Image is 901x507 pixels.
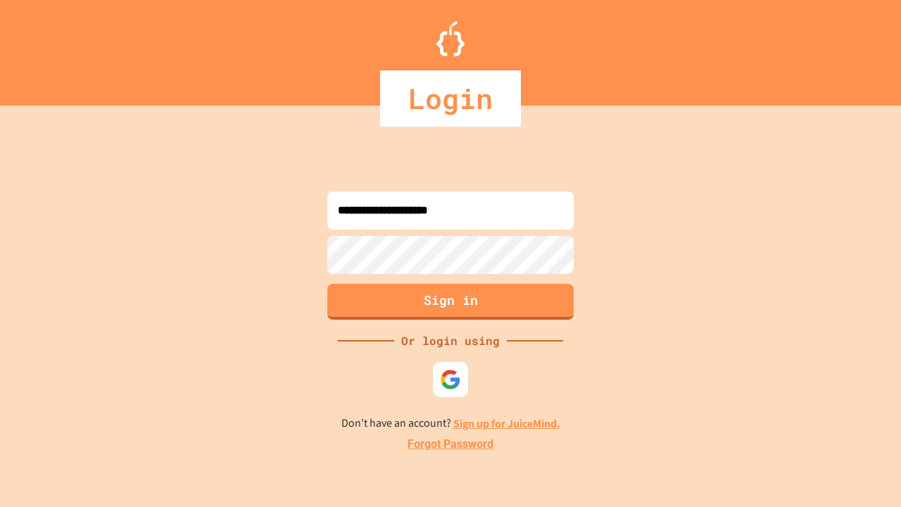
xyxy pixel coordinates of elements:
img: google-icon.svg [440,369,461,390]
div: Login [380,70,521,127]
p: Don't have an account? [341,415,560,432]
img: Logo.svg [436,21,465,56]
a: Forgot Password [408,436,493,453]
div: Or login using [394,332,507,349]
button: Sign in [327,284,574,320]
a: Sign up for JuiceMind. [453,416,560,431]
